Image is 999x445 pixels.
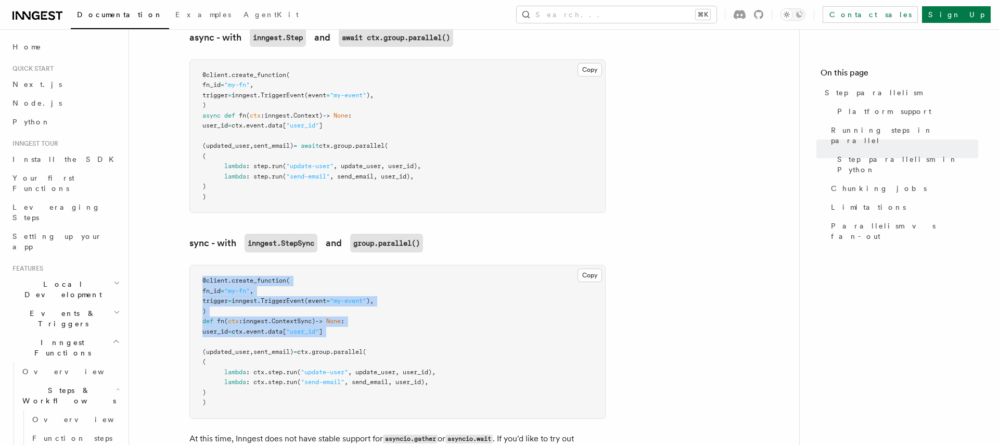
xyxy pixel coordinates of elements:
span: Your first Functions [12,174,74,193]
span: Next.js [12,80,62,88]
span: Context) [293,112,323,119]
span: parallel [334,348,363,355]
span: (event [304,92,326,99]
span: lambda [224,368,246,376]
span: Setting up your app [12,232,102,251]
span: def [202,317,213,325]
span: Function steps [32,434,112,442]
span: , [250,142,253,149]
a: Limitations [827,198,978,217]
code: asyncio.wait [445,435,493,443]
a: Node.js [8,94,122,112]
span: ( [297,378,301,386]
span: (updated_user [202,348,250,355]
span: , send_email, user_id), [344,378,428,386]
span: Overview [32,415,139,424]
span: AgentKit [244,10,299,19]
a: Setting up your app [8,227,122,256]
span: TriggerEvent [261,297,304,304]
span: inngest. [232,92,261,99]
span: Examples [175,10,231,19]
span: lambda [224,162,246,170]
span: Local Development [8,279,113,300]
span: TriggerEvent [261,92,304,99]
button: Local Development [8,275,122,304]
code: group.parallel() [350,234,423,252]
a: Contact sales [823,6,918,23]
span: . [242,328,246,335]
button: Search...⌘K [517,6,716,23]
span: Home [12,42,42,52]
span: = [326,92,330,99]
span: "send-email" [286,173,330,180]
span: "my-fn" [224,81,250,88]
span: : [261,112,264,119]
span: Step parallelism [825,87,922,98]
span: ] [319,122,323,129]
span: = [228,297,232,304]
a: Sign Up [922,6,991,23]
span: lambda [224,173,246,180]
span: Features [8,264,43,273]
span: ( [286,277,290,284]
span: ctx [250,112,261,119]
span: run [272,173,283,180]
span: ( [297,368,301,376]
span: : step. [246,173,272,180]
span: , [250,81,253,88]
span: : step. [246,162,272,170]
span: fn [239,112,246,119]
span: , [250,287,253,295]
span: @client [202,277,228,284]
span: = [221,81,224,88]
span: Node.js [12,99,62,107]
span: fn [217,317,224,325]
span: ( [246,112,250,119]
span: Steps & Workflows [18,385,116,406]
span: ) [202,193,206,200]
a: Documentation [71,3,169,29]
span: run [272,162,283,170]
span: = [293,142,297,149]
span: [ [283,328,286,335]
span: Leveraging Steps [12,203,100,222]
span: . [352,142,355,149]
a: Step parallelism [821,83,978,102]
span: "user_id" [286,328,319,335]
span: = [326,297,330,304]
span: run [286,378,297,386]
span: Inngest Functions [8,337,112,358]
a: Overview [28,410,122,429]
button: Inngest Functions [8,333,122,362]
button: Events & Triggers [8,304,122,333]
span: : [341,317,344,325]
span: . [330,348,334,355]
span: Documentation [77,10,163,19]
span: , send_email, user_id), [330,173,414,180]
span: = [228,328,232,335]
a: Overview [18,362,122,381]
span: sent_email) [253,142,293,149]
button: Copy [578,63,602,77]
span: Inngest tour [8,139,58,148]
kbd: ⌘K [696,9,710,20]
code: asyncio.gather [383,435,438,443]
span: , update_user, user_id), [334,162,421,170]
span: "my-event" [330,92,366,99]
span: Overview [22,367,130,376]
span: group [334,142,352,149]
span: = [221,287,224,295]
span: ctx [232,122,242,129]
span: ) [202,308,206,315]
span: . [228,71,232,79]
span: = [293,348,297,355]
span: Platform support [837,106,931,117]
span: "user_id" [286,122,319,129]
span: . [290,112,293,119]
span: lambda [224,378,246,386]
span: ctx [228,317,239,325]
a: Python [8,112,122,131]
span: None [326,317,341,325]
a: Leveraging Steps [8,198,122,227]
span: fn_id [202,81,221,88]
